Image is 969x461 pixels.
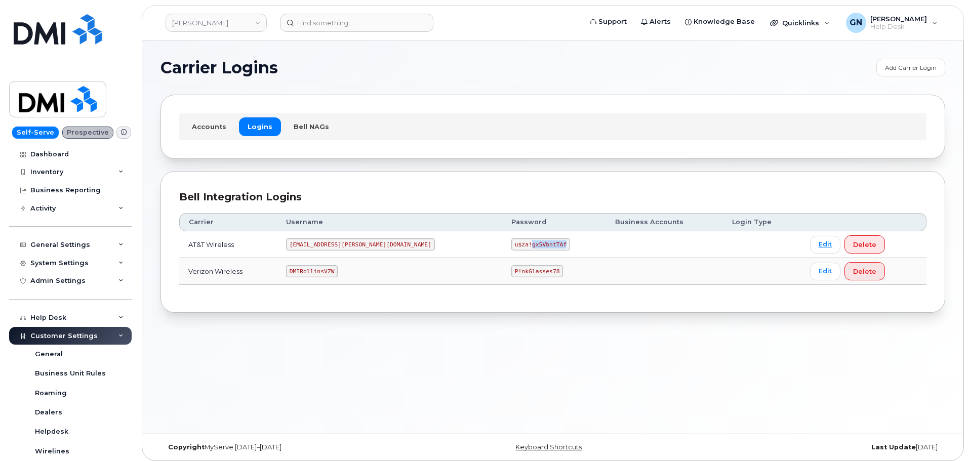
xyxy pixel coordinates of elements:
code: u$za!gx5VbntTAf [511,238,570,250]
th: Login Type [723,213,801,231]
td: AT&T Wireless [179,231,277,258]
span: Carrier Logins [160,60,278,75]
th: Username [277,213,502,231]
code: [EMAIL_ADDRESS][PERSON_NAME][DOMAIN_NAME] [286,238,435,250]
code: DMIRollinsVZW [286,265,338,277]
a: Edit [810,236,840,254]
th: Password [502,213,606,231]
a: Logins [239,117,281,136]
code: P!nkGlasses78 [511,265,563,277]
strong: Last Update [871,443,916,451]
a: Accounts [183,117,235,136]
a: Keyboard Shortcuts [515,443,582,451]
div: [DATE] [683,443,945,451]
a: Edit [810,263,840,280]
strong: Copyright [168,443,205,451]
th: Carrier [179,213,277,231]
a: Add Carrier Login [876,59,945,76]
button: Delete [844,262,885,280]
button: Delete [844,235,885,254]
span: Delete [853,267,876,276]
div: MyServe [DATE]–[DATE] [160,443,422,451]
span: Delete [853,240,876,249]
div: Bell Integration Logins [179,190,926,204]
a: Bell NAGs [285,117,338,136]
th: Business Accounts [606,213,723,231]
td: Verizon Wireless [179,258,277,285]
